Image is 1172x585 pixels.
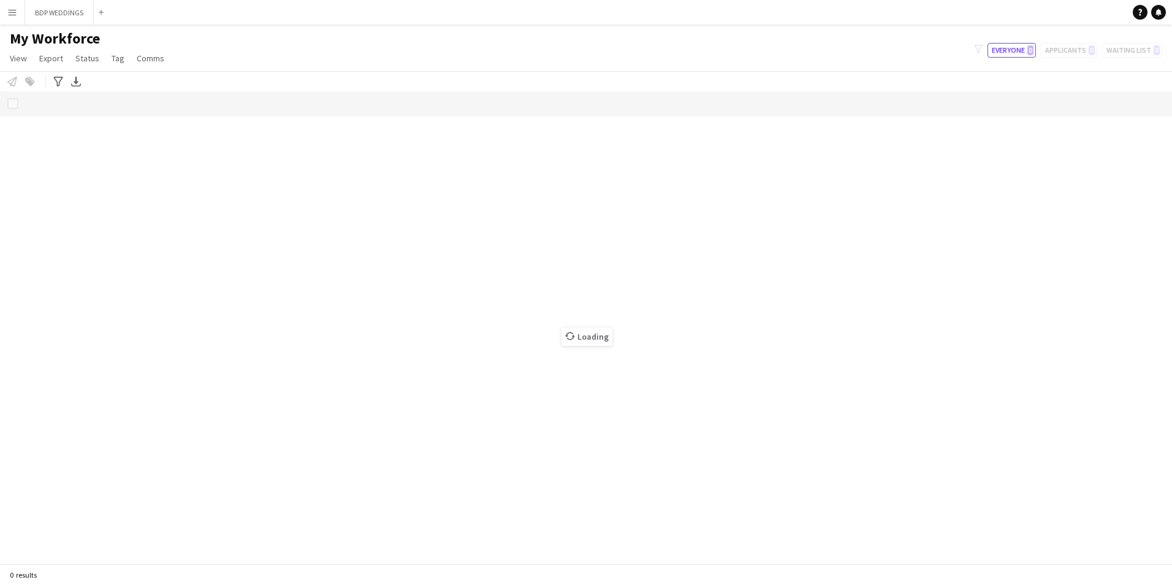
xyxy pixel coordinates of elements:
a: Comms [132,50,169,66]
span: Comms [137,53,164,64]
span: Export [39,53,63,64]
a: Status [70,50,104,66]
span: View [10,53,27,64]
span: My Workforce [10,29,100,48]
app-action-btn: Export XLSX [69,74,83,89]
button: BDP WEDDINGS [25,1,94,25]
span: 0 [1027,45,1033,55]
a: View [5,50,32,66]
a: Tag [107,50,129,66]
app-action-btn: Advanced filters [51,74,66,89]
a: Export [34,50,68,66]
span: Tag [112,53,124,64]
span: Status [75,53,99,64]
button: Everyone0 [987,43,1036,58]
span: Loading [561,327,612,346]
